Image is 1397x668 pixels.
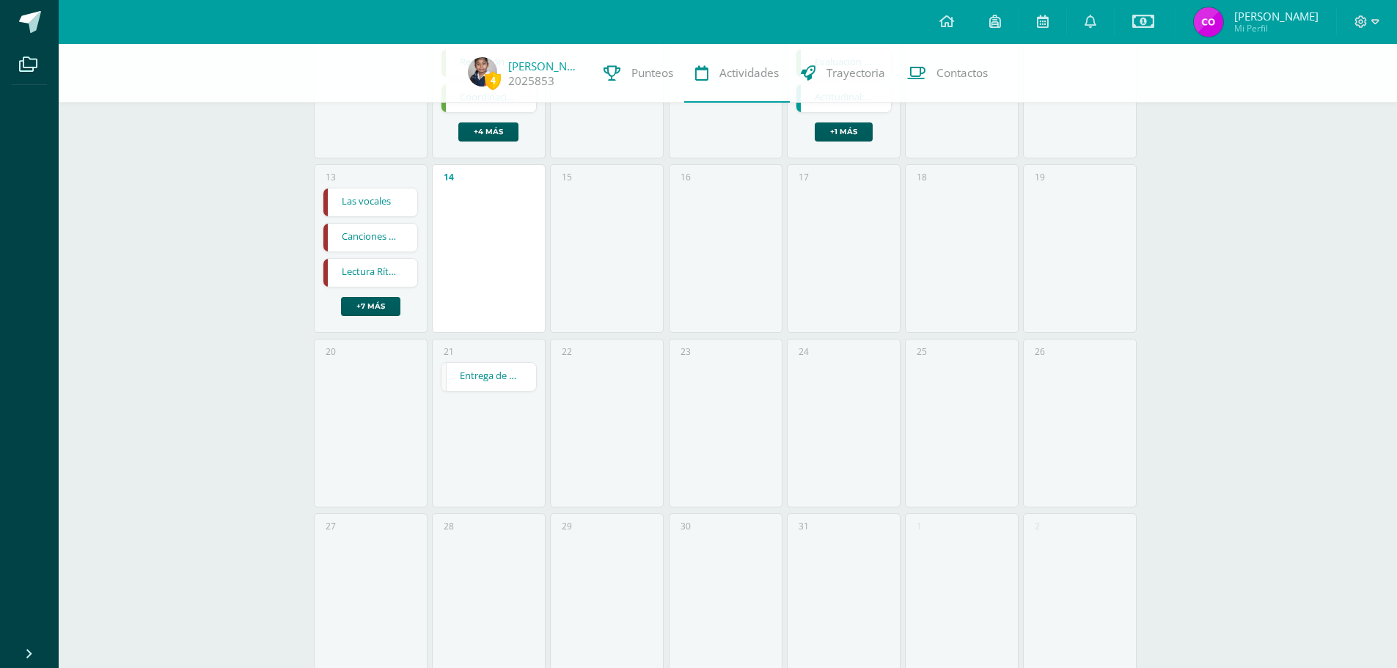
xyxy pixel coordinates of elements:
div: 15 [562,171,572,183]
a: 2025853 [508,73,554,89]
span: Actividades [719,65,779,81]
div: 26 [1035,345,1045,358]
span: [PERSON_NAME] [1234,9,1319,23]
a: Las vocales [323,188,418,216]
a: [PERSON_NAME] [508,59,582,73]
div: 18 [917,171,927,183]
a: Actividades [684,44,790,103]
a: Canciones con movimiento [323,224,418,252]
img: e74dbee29fbf73d010819368d52ed6a1.png [468,57,497,87]
a: +4 más [458,122,518,142]
div: 16 [681,171,691,183]
div: 29 [562,520,572,532]
div: 22 [562,345,572,358]
a: +7 más [341,297,400,316]
a: Trayectoria [790,44,896,103]
span: Contactos [936,65,988,81]
div: 30 [681,520,691,532]
div: 20 [326,345,336,358]
div: Entrega de notas | Evento [441,362,537,392]
a: Contactos [896,44,999,103]
div: Lectura Rítmica | Tarea [323,258,419,287]
div: 23 [681,345,691,358]
span: 4 [485,71,501,89]
img: cda84368f7be8c38a7b73e8aa07672d3.png [1194,7,1223,37]
div: 13 [326,171,336,183]
div: 24 [799,345,809,358]
div: 21 [444,345,454,358]
div: 28 [444,520,454,532]
div: 27 [326,520,336,532]
div: 14 [444,171,454,183]
span: Mi Perfil [1234,22,1319,34]
div: 25 [917,345,927,358]
div: Las vocales | Tarea [323,188,419,217]
a: Lectura Rítmica [323,259,418,287]
a: +1 más [815,122,873,142]
div: 31 [799,520,809,532]
a: Punteos [593,44,684,103]
div: 19 [1035,171,1045,183]
a: Entrega de notas [441,363,536,391]
div: Canciones con movimiento | Tarea [323,223,419,252]
div: 2 [1035,520,1040,532]
div: 17 [799,171,809,183]
span: Punteos [631,65,673,81]
div: 1 [917,520,922,532]
span: Trayectoria [826,65,885,81]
